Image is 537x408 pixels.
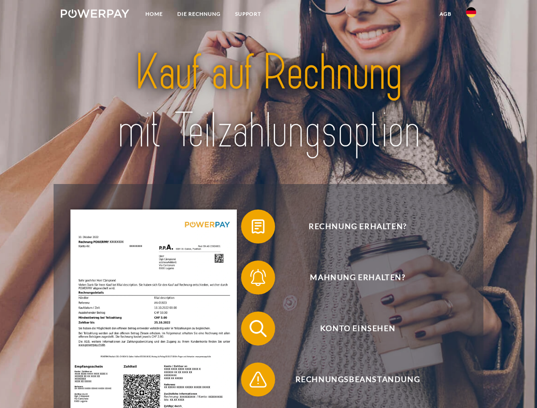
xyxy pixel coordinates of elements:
img: de [466,7,476,17]
img: qb_bell.svg [247,267,269,288]
button: Konto einsehen [241,312,462,346]
button: Rechnung erhalten? [241,210,462,244]
button: Rechnungsbeanstandung [241,363,462,397]
button: Mahnung erhalten? [241,261,462,295]
img: qb_search.svg [247,318,269,339]
a: Home [138,6,170,22]
a: DIE RECHNUNG [170,6,228,22]
a: SUPPORT [228,6,268,22]
span: Mahnung erhalten? [253,261,462,295]
span: Rechnung erhalten? [253,210,462,244]
a: agb [432,6,459,22]
span: Konto einsehen [253,312,462,346]
img: qb_warning.svg [247,369,269,390]
span: Rechnungsbeanstandung [253,363,462,397]
img: logo-powerpay-white.svg [61,9,129,18]
img: qb_bill.svg [247,216,269,237]
img: title-powerpay_de.svg [81,41,456,163]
